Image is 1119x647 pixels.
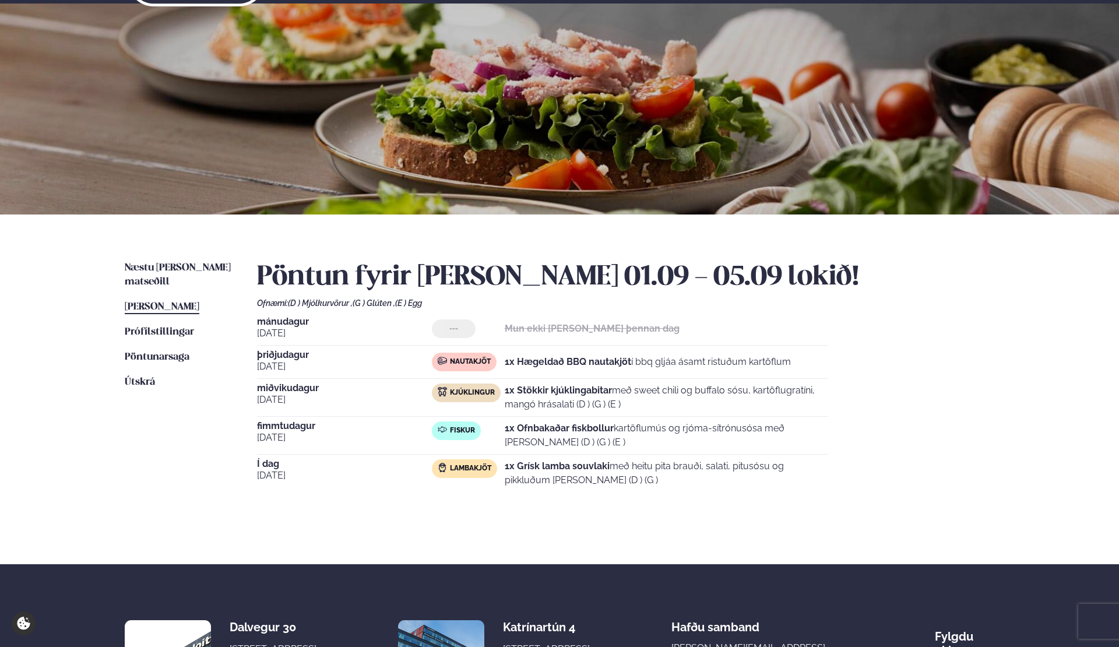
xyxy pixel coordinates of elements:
span: fimmtudagur [257,421,432,431]
span: Prófílstillingar [125,327,194,337]
img: chicken.svg [438,387,447,396]
a: Næstu [PERSON_NAME] matseðill [125,261,234,289]
span: Útskrá [125,377,155,387]
span: mánudagur [257,317,432,326]
p: í bbq gljáa ásamt ristuðum kartöflum [505,355,791,369]
span: [DATE] [257,431,432,445]
h2: Pöntun fyrir [PERSON_NAME] 01.09 - 05.09 lokið! [257,261,995,294]
a: Cookie settings [12,611,36,635]
span: Hafðu samband [671,611,759,634]
a: Pöntunarsaga [125,350,189,364]
span: Næstu [PERSON_NAME] matseðill [125,263,231,287]
span: (E ) Egg [395,298,422,308]
span: --- [449,324,458,333]
span: [DATE] [257,326,432,340]
a: Prófílstillingar [125,325,194,339]
strong: 1x Grísk lamba souvlaki [505,460,610,472]
span: [DATE] [257,360,432,374]
p: með heitu pita brauði, salati, pitusósu og pikkluðum [PERSON_NAME] (D ) (G ) [505,459,828,487]
span: Lambakjöt [450,464,491,473]
a: Útskrá [125,375,155,389]
span: Pöntunarsaga [125,352,189,362]
img: beef.svg [438,356,447,365]
strong: 1x Ofnbakaðar fiskbollur [505,423,614,434]
span: [DATE] [257,393,432,407]
div: Ofnæmi: [257,298,995,308]
img: fish.svg [438,425,447,434]
p: kartöflumús og rjóma-sítrónusósa með [PERSON_NAME] (D ) (G ) (E ) [505,421,828,449]
span: þriðjudagur [257,350,432,360]
strong: Mun ekki [PERSON_NAME] þennan dag [505,323,680,334]
div: Dalvegur 30 [230,620,322,634]
a: [PERSON_NAME] [125,300,199,314]
p: með sweet chili og buffalo sósu, kartöflugratíni, mangó hrásalati (D ) (G ) (E ) [505,384,828,412]
span: Fiskur [450,426,475,435]
span: (D ) Mjólkurvörur , [288,298,353,308]
span: miðvikudagur [257,384,432,393]
span: Nautakjöt [450,357,491,367]
span: Í dag [257,459,432,469]
img: Lamb.svg [438,463,447,472]
span: [PERSON_NAME] [125,302,199,312]
strong: 1x Stökkir kjúklingabitar [505,385,612,396]
div: Katrínartún 4 [503,620,596,634]
span: [DATE] [257,469,432,483]
span: (G ) Glúten , [353,298,395,308]
span: Kjúklingur [450,388,495,398]
strong: 1x Hægeldað BBQ nautakjöt [505,356,631,367]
